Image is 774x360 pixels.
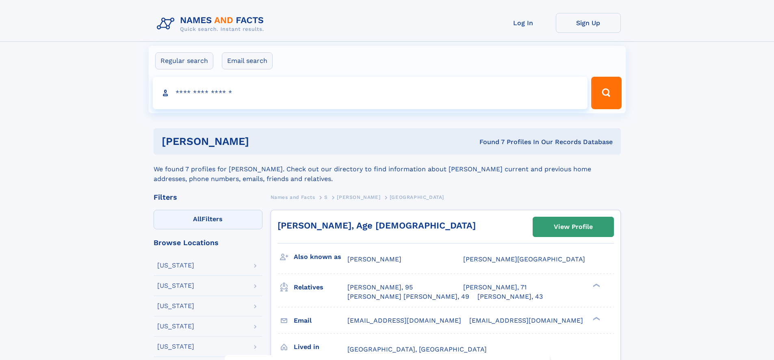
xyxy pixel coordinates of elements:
[591,316,601,321] div: ❯
[591,77,621,109] button: Search Button
[337,194,380,200] span: [PERSON_NAME]
[154,210,262,229] label: Filters
[154,239,262,246] div: Browse Locations
[193,215,202,223] span: All
[294,280,347,294] h3: Relatives
[154,13,271,35] img: Logo Names and Facts
[390,194,444,200] span: [GEOGRAPHIC_DATA]
[154,155,621,184] div: We found 7 profiles for [PERSON_NAME]. Check out our directory to find information about [PERSON_...
[271,192,315,202] a: Names and Facts
[533,217,614,237] a: View Profile
[278,220,476,231] a: [PERSON_NAME], Age [DEMOGRAPHIC_DATA]
[157,323,194,330] div: [US_STATE]
[463,255,585,263] span: [PERSON_NAME][GEOGRAPHIC_DATA]
[491,13,556,33] a: Log In
[347,317,461,324] span: [EMAIL_ADDRESS][DOMAIN_NAME]
[477,292,543,301] a: [PERSON_NAME], 43
[162,136,364,147] h1: [PERSON_NAME]
[554,218,593,236] div: View Profile
[364,138,613,147] div: Found 7 Profiles In Our Records Database
[337,192,380,202] a: [PERSON_NAME]
[294,314,347,328] h3: Email
[347,255,401,263] span: [PERSON_NAME]
[155,52,213,69] label: Regular search
[591,283,601,288] div: ❯
[347,345,487,353] span: [GEOGRAPHIC_DATA], [GEOGRAPHIC_DATA]
[294,340,347,354] h3: Lived in
[157,262,194,269] div: [US_STATE]
[347,283,413,292] a: [PERSON_NAME], 95
[324,194,328,200] span: S
[556,13,621,33] a: Sign Up
[469,317,583,324] span: [EMAIL_ADDRESS][DOMAIN_NAME]
[347,292,469,301] a: [PERSON_NAME] [PERSON_NAME], 49
[157,343,194,350] div: [US_STATE]
[157,282,194,289] div: [US_STATE]
[153,77,588,109] input: search input
[294,250,347,264] h3: Also known as
[154,194,262,201] div: Filters
[463,283,527,292] a: [PERSON_NAME], 71
[324,192,328,202] a: S
[222,52,273,69] label: Email search
[157,303,194,309] div: [US_STATE]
